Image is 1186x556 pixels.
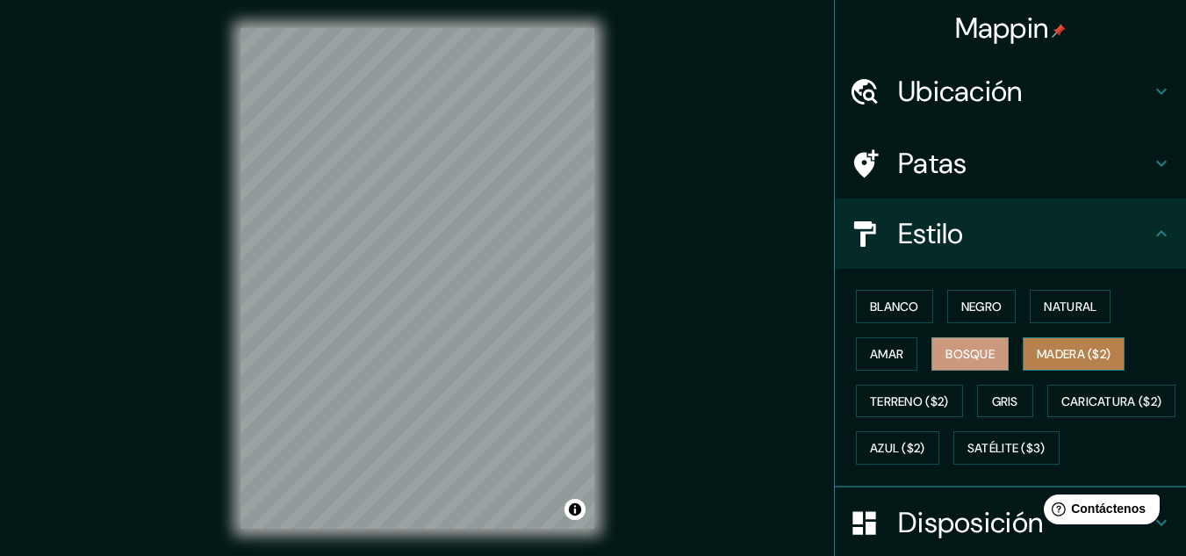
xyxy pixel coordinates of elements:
[856,431,939,465] button: Azul ($2)
[870,394,949,409] font: Terreno ($2)
[945,346,995,362] font: Bosque
[898,145,967,182] font: Patas
[953,431,1060,465] button: Satélite ($3)
[992,394,1018,409] font: Gris
[856,337,917,371] button: Amar
[856,290,933,323] button: Blanco
[870,346,903,362] font: Amar
[1037,346,1111,362] font: Madera ($2)
[1052,24,1066,38] img: pin-icon.png
[1030,487,1167,537] iframe: Lanzador de widgets de ayuda
[947,290,1017,323] button: Negro
[856,385,963,418] button: Terreno ($2)
[1047,385,1176,418] button: Caricatura ($2)
[1061,394,1162,409] font: Caricatura ($2)
[955,10,1049,47] font: Mappin
[835,56,1186,126] div: Ubicación
[1030,290,1111,323] button: Natural
[870,441,925,457] font: Azul ($2)
[241,28,594,529] canvas: Mapa
[1044,299,1096,314] font: Natural
[1023,337,1125,371] button: Madera ($2)
[967,441,1046,457] font: Satélite ($3)
[835,128,1186,199] div: Patas
[931,337,1009,371] button: Bosque
[564,499,586,520] button: Activar o desactivar atribución
[870,299,919,314] font: Blanco
[898,215,964,252] font: Estilo
[835,199,1186,269] div: Estilo
[898,504,1043,541] font: Disposición
[977,385,1033,418] button: Gris
[961,299,1003,314] font: Negro
[898,73,1023,110] font: Ubicación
